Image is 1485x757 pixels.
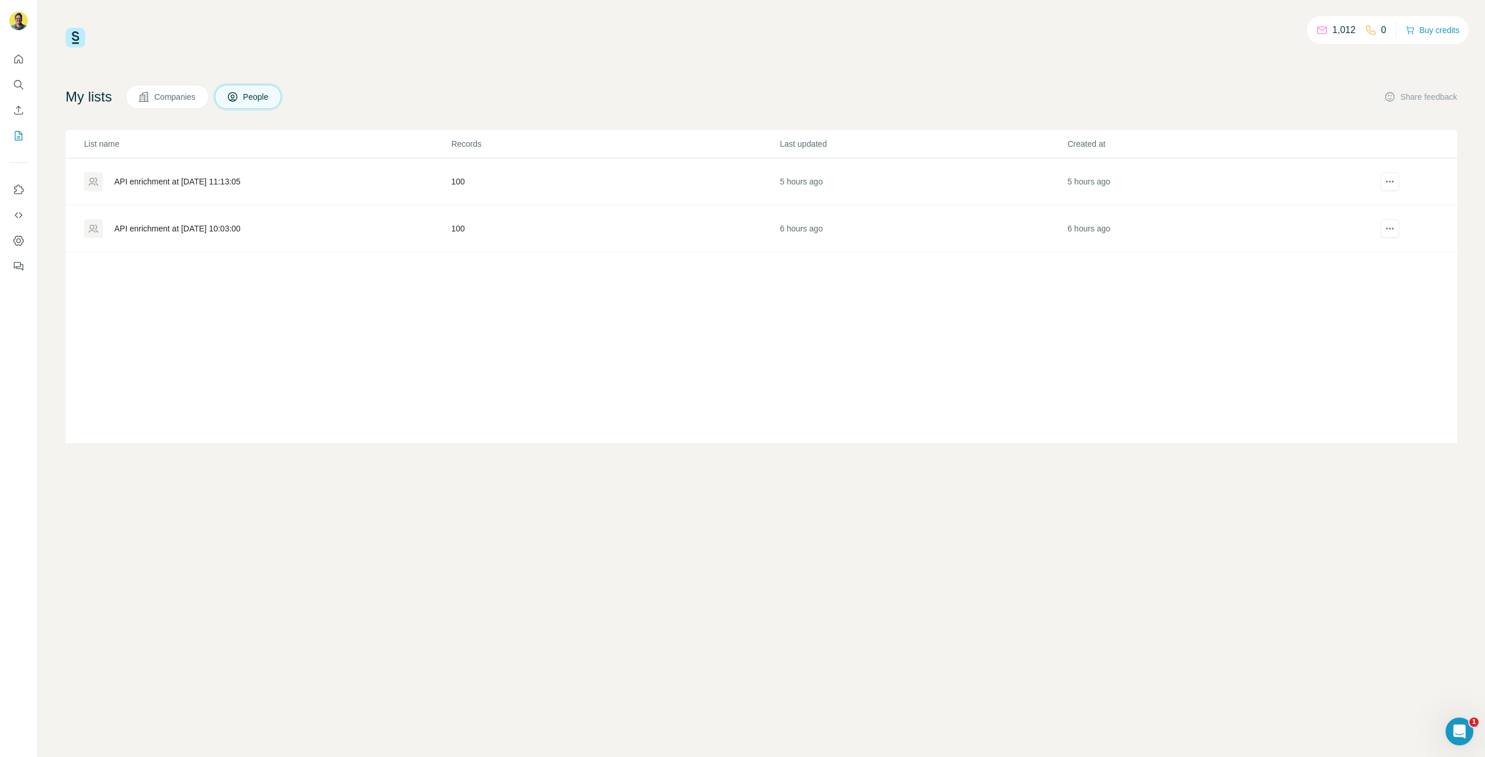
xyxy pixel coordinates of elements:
span: People [243,91,270,103]
td: 5 hours ago [1067,158,1354,205]
img: website_grey.svg [19,30,28,39]
div: Domain Overview [44,68,104,76]
p: Last updated [780,138,1066,150]
div: Keywords by Traffic [128,68,195,76]
div: API enrichment at [DATE] 10:03:00 [114,223,241,234]
iframe: Intercom live chat [1446,718,1473,745]
img: logo_orange.svg [19,19,28,28]
img: Surfe Logo [66,28,85,48]
div: Domain: [DOMAIN_NAME] [30,30,128,39]
button: Use Surfe API [9,205,28,226]
img: tab_domain_overview_orange.svg [31,67,41,77]
td: 100 [451,205,780,252]
p: Created at [1067,138,1354,150]
p: Records [451,138,779,150]
button: Buy credits [1406,22,1459,38]
button: Search [9,74,28,95]
td: 5 hours ago [779,158,1067,205]
td: 100 [451,158,780,205]
button: actions [1381,172,1399,191]
button: Quick start [9,49,28,70]
img: Avatar [9,12,28,30]
button: Share feedback [1384,91,1457,103]
button: Enrich CSV [9,100,28,121]
img: tab_keywords_by_traffic_grey.svg [115,67,125,77]
div: API enrichment at [DATE] 11:13:05 [114,176,241,187]
span: 1 [1469,718,1479,727]
td: 6 hours ago [1067,205,1354,252]
div: v 4.0.25 [32,19,57,28]
td: 6 hours ago [779,205,1067,252]
p: 1,012 [1332,23,1356,37]
button: Feedback [9,256,28,277]
p: List name [84,138,450,150]
p: 0 [1381,23,1386,37]
button: actions [1381,219,1399,238]
button: Use Surfe on LinkedIn [9,179,28,200]
h4: My lists [66,88,112,106]
button: My lists [9,125,28,146]
span: Companies [154,91,197,103]
button: Dashboard [9,230,28,251]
